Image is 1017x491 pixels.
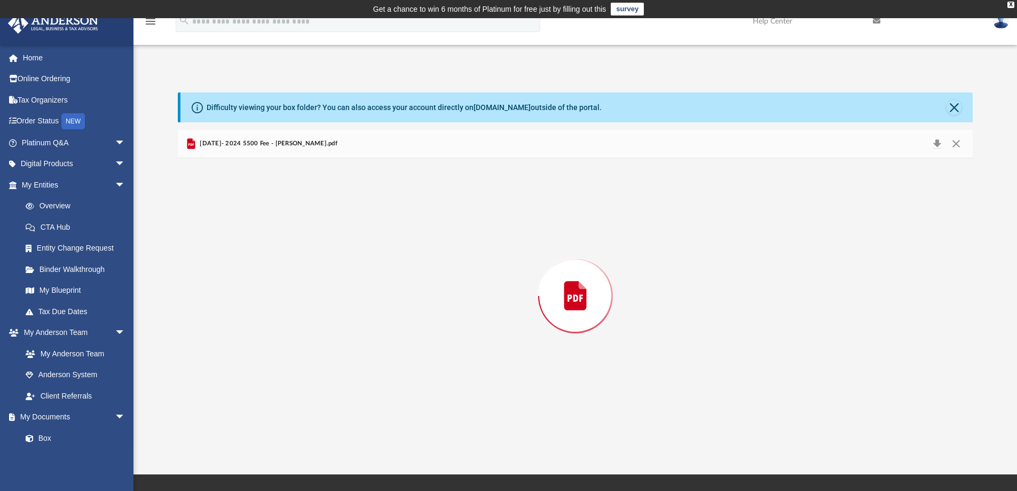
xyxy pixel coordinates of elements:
a: Tax Due Dates [15,301,141,322]
span: arrow_drop_down [115,153,136,175]
img: Anderson Advisors Platinum Portal [5,13,101,34]
div: NEW [61,113,85,129]
div: Get a chance to win 6 months of Platinum for free just by filling out this [373,3,606,15]
a: Tax Organizers [7,89,141,111]
span: arrow_drop_down [115,132,136,154]
a: Box [15,427,131,449]
a: My Entitiesarrow_drop_down [7,174,141,196]
button: Download [927,136,947,151]
div: Difficulty viewing your box folder? You can also access your account directly on outside of the p... [207,102,602,113]
a: Meeting Minutes [15,449,136,470]
a: Platinum Q&Aarrow_drop_down [7,132,141,153]
i: menu [144,15,157,28]
a: survey [611,3,644,15]
a: CTA Hub [15,216,141,238]
a: Anderson System [15,364,136,386]
span: arrow_drop_down [115,174,136,196]
a: My Documentsarrow_drop_down [7,407,136,428]
a: menu [144,20,157,28]
a: My Anderson Teamarrow_drop_down [7,322,136,344]
a: Digital Productsarrow_drop_down [7,153,141,175]
a: Home [7,47,141,68]
a: Overview [15,196,141,217]
span: [DATE]- 2024 5500 Fee - [PERSON_NAME].pdf [198,139,337,149]
span: arrow_drop_down [115,407,136,428]
span: arrow_drop_down [115,322,136,344]
div: Preview [178,130,973,434]
button: Close [947,100,961,115]
a: [DOMAIN_NAME] [474,103,531,112]
a: Order StatusNEW [7,111,141,133]
div: close [1007,2,1014,8]
a: My Blueprint [15,280,136,301]
a: Online Ordering [7,68,141,90]
img: User Pic [993,13,1009,29]
button: Close [947,136,966,151]
a: Binder Walkthrough [15,259,141,280]
i: search [178,14,190,26]
a: My Anderson Team [15,343,131,364]
a: Client Referrals [15,385,136,407]
a: Entity Change Request [15,238,141,259]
